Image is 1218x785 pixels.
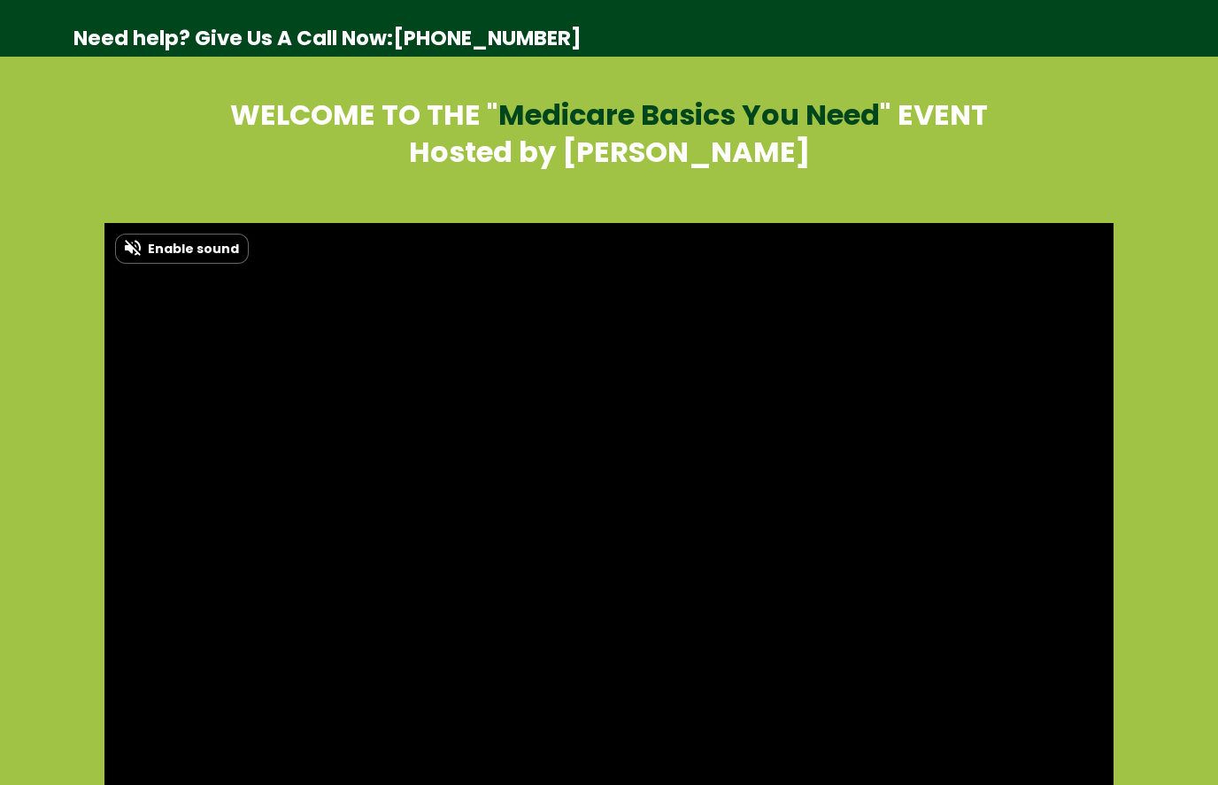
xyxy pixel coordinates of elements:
[73,24,393,52] strong: Need help? Give Us A Call Now:
[96,96,1122,134] h1: WELCOME TO THE " " EVENT
[498,95,880,135] strong: Medicare Basics You Need
[96,134,1122,171] h1: Hosted by [PERSON_NAME]
[393,24,582,52] a: [PHONE_NUMBER]
[148,242,239,255] span: Enable sound
[115,234,249,264] button: Enable sound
